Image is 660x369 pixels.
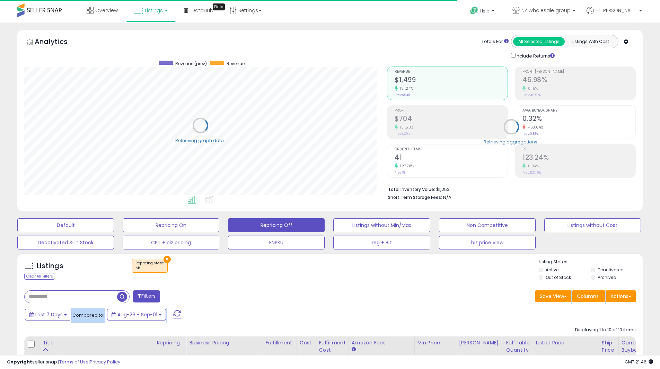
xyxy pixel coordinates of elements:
span: Help [480,8,490,14]
div: Retrieving aggregations.. [484,139,539,145]
div: Business Pricing [189,339,259,346]
label: Deactivated [598,267,624,273]
span: Listings [145,7,163,14]
div: Fulfillment [265,339,293,346]
span: Repricing state : [135,261,164,271]
button: × [164,256,171,263]
button: Save View [535,290,571,302]
small: Amazon Fees. [352,346,356,353]
div: seller snap | | [7,359,120,366]
div: [PERSON_NAME] [459,339,500,346]
div: Displaying 1 to 10 of 10 items [575,327,636,333]
div: Cost [300,339,313,346]
p: Listing States: [539,259,643,265]
span: Compared to: [72,312,104,318]
a: Hi [PERSON_NAME] [587,7,642,23]
button: Actions [606,290,636,302]
span: 2025-09-9 21:46 GMT [625,359,653,365]
span: Hi [PERSON_NAME] [596,7,637,14]
button: Listings without Min/Max [333,218,430,232]
span: Last 7 Days [35,311,63,318]
button: Columns [572,290,605,302]
div: Title [43,339,151,346]
a: Help [465,1,501,23]
button: biz price view [439,236,536,249]
div: Include Returns [506,52,563,60]
label: Active [546,267,558,273]
a: Privacy Policy [90,359,120,365]
button: Default [17,218,114,232]
div: Listed Price [536,339,596,346]
span: Aug-26 - Sep-01 [117,311,157,318]
strong: Copyright [7,359,32,365]
div: Fulfillment Cost [319,339,346,354]
div: Clear All Filters [24,273,55,280]
button: Listings With Cost [564,37,616,46]
button: FNSKU [228,236,325,249]
button: CPT + biz pricing [123,236,219,249]
label: Out of Stock [546,274,571,280]
button: reg + Biz [333,236,430,249]
h5: Listings [37,261,63,271]
label: Archived [598,274,616,280]
div: Fulfillable Quantity [506,339,530,354]
button: Non Competitive [439,218,536,232]
a: Terms of Use [59,359,89,365]
button: Listings without Cost [544,218,641,232]
div: Ship Price [602,339,616,354]
span: DataHub [192,7,213,14]
button: Filters [133,290,160,302]
button: Repricing On [123,218,219,232]
div: Totals For [482,38,509,45]
div: Amazon Fees [352,339,412,346]
i: Get Help [470,6,478,15]
button: Aug-26 - Sep-01 [107,309,166,320]
h5: Analytics [35,37,81,48]
span: Columns [577,293,599,300]
div: Retrieving graph data.. [175,137,226,143]
span: Overview [95,7,118,14]
button: Last 7 Days [25,309,71,320]
button: All Selected Listings [513,37,565,46]
div: Repricing [157,339,183,346]
span: NY Wholesale group [521,7,571,14]
div: Tooltip anchor [213,3,225,10]
div: Current Buybox Price [622,339,657,354]
div: off [135,266,164,271]
button: Deactivated & In Stock [17,236,114,249]
button: Repricing Off [228,218,325,232]
div: Min Price [417,339,453,346]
